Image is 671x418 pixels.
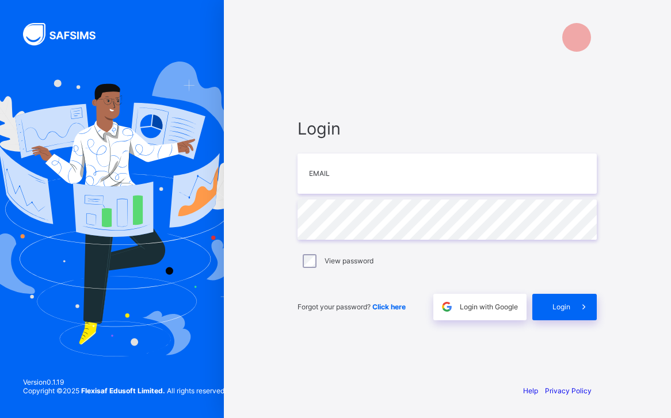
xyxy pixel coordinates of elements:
span: Version 0.1.19 [23,378,226,386]
a: Privacy Policy [545,386,592,395]
a: Click here [372,302,406,311]
a: Help [523,386,538,395]
strong: Flexisaf Edusoft Limited. [81,386,165,395]
label: View password [325,256,373,265]
span: Login with Google [460,302,518,311]
span: Forgot your password? [298,302,406,311]
img: SAFSIMS Logo [23,23,109,45]
img: google.396cfc9801f0270233282035f929180a.svg [440,300,453,313]
span: Login [552,302,570,311]
span: Copyright © 2025 All rights reserved. [23,386,226,395]
span: Login [298,118,597,139]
